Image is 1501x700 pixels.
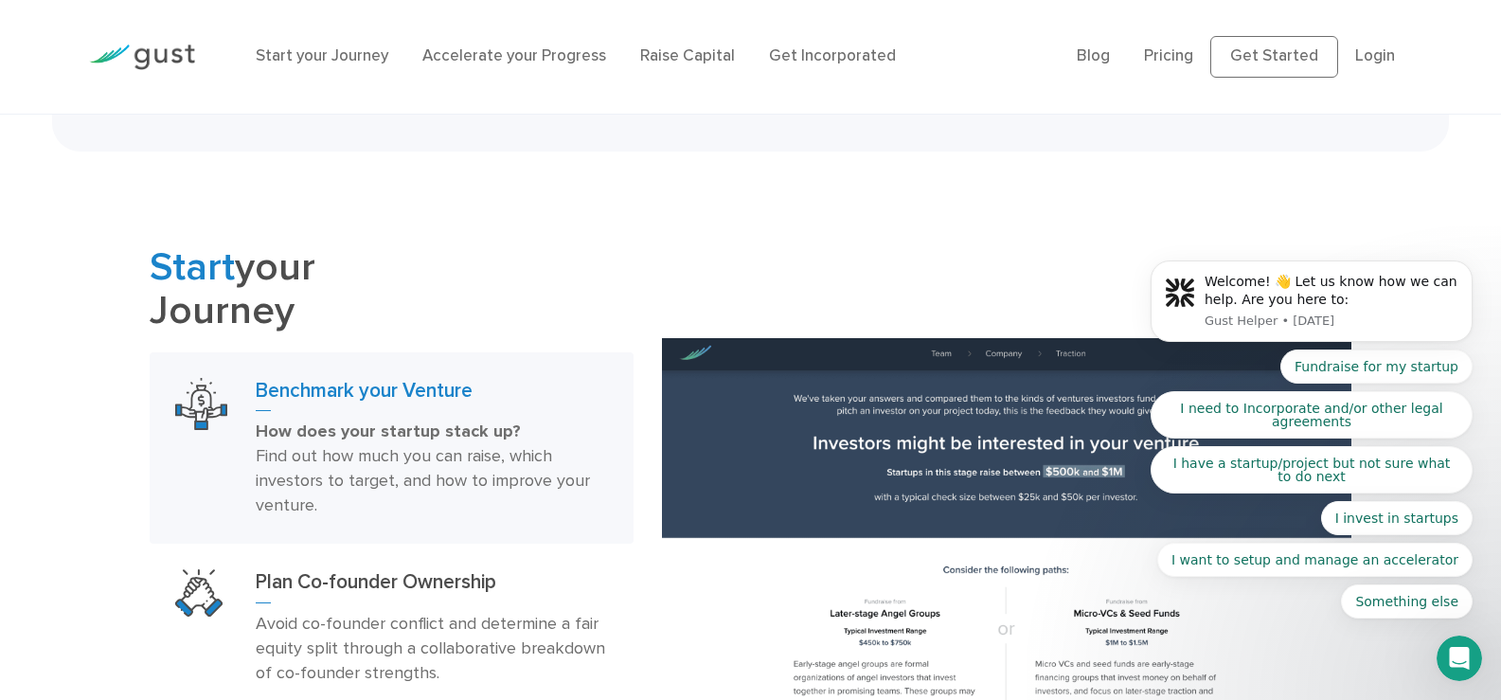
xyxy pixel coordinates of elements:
a: Raise Capital [640,46,735,65]
span: Start [150,243,235,291]
img: Plan Co Founder Ownership [175,569,223,617]
a: Blog [1077,46,1110,65]
h3: Plan Co-founder Ownership [256,569,609,603]
img: Gust Logo [89,45,195,70]
h3: Benchmark your Venture [256,378,609,412]
span: Find out how much you can raise, which investors to target, and how to improve your venture. [256,446,590,515]
iframe: Intercom live chat [1437,636,1482,681]
a: Get Incorporated [769,46,896,65]
p: Avoid co-founder conflict and determine a fair equity split through a collaborative breakdown of ... [256,612,609,686]
a: Accelerate your Progress [422,46,606,65]
h2: your Journey [150,246,634,333]
a: Benchmark Your VentureBenchmark your VentureHow does your startup stack up? Find out how much you... [150,352,634,545]
img: Benchmark Your Venture [175,378,227,430]
a: Start your Journey [256,46,388,65]
strong: How does your startup stack up? [256,422,521,441]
